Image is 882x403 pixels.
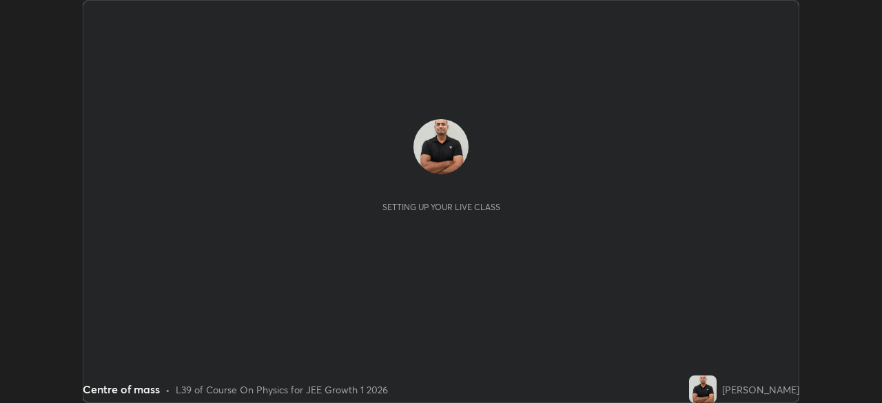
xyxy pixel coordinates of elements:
img: a183ceb4c4e046f7af72081f627da574.jpg [413,119,469,174]
div: Centre of mass [83,381,160,397]
div: Setting up your live class [382,202,500,212]
img: a183ceb4c4e046f7af72081f627da574.jpg [689,375,717,403]
div: L39 of Course On Physics for JEE Growth 1 2026 [176,382,388,397]
div: [PERSON_NAME] [722,382,799,397]
div: • [165,382,170,397]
